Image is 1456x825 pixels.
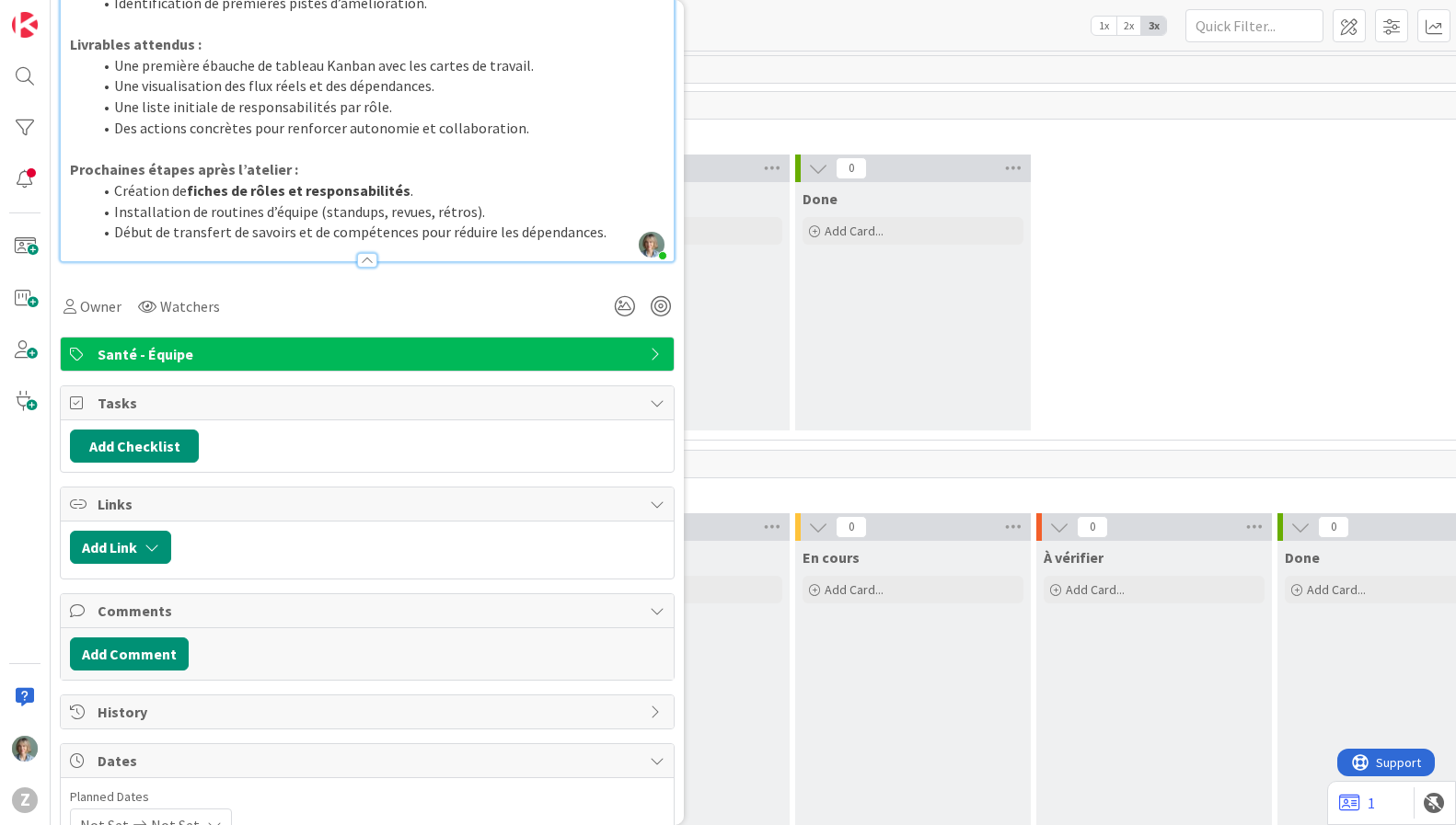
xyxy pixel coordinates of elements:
[92,180,664,201] li: Création de .
[98,343,641,365] span: Santé - Équipe
[92,75,664,97] li: Une visualisation des flux réels et des dépendances.
[98,701,641,723] span: History
[1116,17,1141,35] span: 2x
[825,223,884,239] span: Add Card...
[1285,548,1320,567] span: Done
[1066,581,1125,598] span: Add Card...
[1307,581,1366,598] span: Add Card...
[80,295,121,317] span: Owner
[639,232,664,258] img: yiYJBOiX3uDyRLlzqUazFmxIhkEYhffL.jpg
[70,787,664,807] span: Planned Dates
[98,750,641,772] span: Dates
[92,222,664,243] li: Début de transfert de savoirs et de compétences pour réduire les dépendances.
[1141,17,1166,35] span: 3x
[12,736,38,762] img: ZL
[836,157,867,179] span: 0
[70,35,202,53] strong: Livrables attendus :
[70,160,298,178] strong: Prochaines étapes après l’atelier :
[98,392,641,414] span: Tasks
[1092,17,1116,35] span: 1x
[12,12,38,38] img: Visit kanbanzone.com
[92,201,664,223] li: Installation de routines d’équipe (standups, revues, rétros).
[187,181,410,200] strong: fiches de rôles et responsabilités
[825,581,884,598] span: Add Card...
[92,55,664,76] li: Une première ébauche de tableau Kanban avec les cartes de travail.
[1185,9,1323,42] input: Quick Filter...
[1318,516,1349,538] span: 0
[12,787,38,813] div: Z
[1077,516,1108,538] span: 0
[1044,548,1104,567] span: À vérifier
[98,493,641,515] span: Links
[803,548,860,567] span: En cours
[39,3,84,25] span: Support
[70,637,189,670] button: Add Comment
[92,97,664,118] li: Une liste initiale de responsabilités par rôle.
[1339,792,1375,814] a: 1
[803,189,838,208] span: Done
[92,118,664,139] li: Des actions concrètes pour renforcer autonomie et collaboration.
[836,516,867,538] span: 0
[70,430,199,463] button: Add Checklist
[70,531,171,564] button: Add Link
[160,295,220,317] span: Watchers
[98,600,641,622] span: Comments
